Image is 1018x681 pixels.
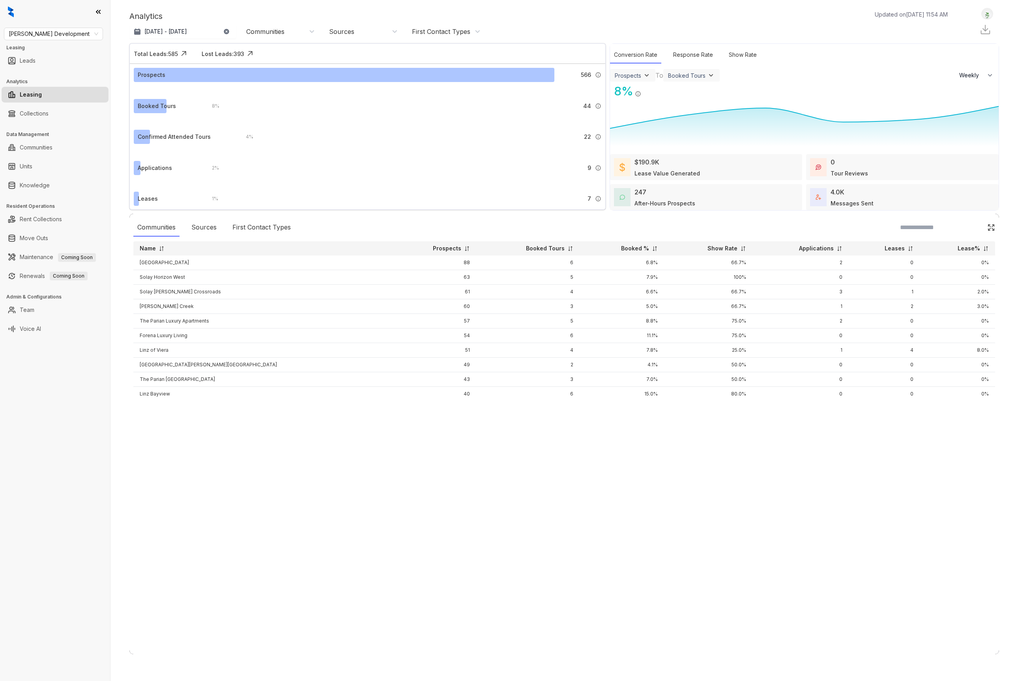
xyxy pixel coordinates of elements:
[920,285,995,299] td: 2.0%
[133,256,391,270] td: [GEOGRAPHIC_DATA]
[6,131,110,138] h3: Data Management
[2,321,109,337] li: Voice AI
[849,358,920,372] td: 0
[831,169,868,177] div: Tour Reviews
[567,246,573,252] img: sorting
[526,244,565,252] p: Booked Tours
[740,246,746,252] img: sorting
[476,299,579,314] td: 3
[615,72,641,79] div: Prospects
[6,293,110,300] h3: Admin & Configurations
[58,253,96,262] span: Coming Soon
[595,165,601,171] img: Info
[20,302,34,318] a: Team
[982,10,993,18] img: UserAvatar
[595,72,601,78] img: Info
[8,6,14,17] img: logo
[476,358,579,372] td: 2
[920,328,995,343] td: 0%
[920,299,995,314] td: 3.0%
[391,256,477,270] td: 88
[204,102,219,110] div: 8 %
[244,48,256,60] img: Click Icon
[610,82,633,100] div: 8 %
[725,47,761,63] div: Show Rate
[799,244,834,252] p: Applications
[134,50,178,58] div: Total Leads: 585
[133,218,180,237] div: Communities
[2,230,109,246] li: Move Outs
[664,299,752,314] td: 66.7%
[391,270,477,285] td: 63
[2,211,109,227] li: Rent Collections
[133,387,391,401] td: Linz Bayview
[133,358,391,372] td: [GEOGRAPHIC_DATA][PERSON_NAME][GEOGRAPHIC_DATA]
[20,53,36,69] a: Leads
[476,270,579,285] td: 5
[831,187,844,197] div: 4.0K
[580,270,664,285] td: 7.9%
[133,372,391,387] td: The Parian [GEOGRAPHIC_DATA]
[20,211,62,227] a: Rent Collections
[133,343,391,358] td: Linz of Viera
[619,162,625,172] img: LeaseValue
[655,71,663,80] div: To
[204,194,218,203] div: 1 %
[831,199,874,207] div: Messages Sent
[20,159,32,174] a: Units
[595,103,601,109] img: Info
[584,132,591,141] span: 22
[580,372,664,387] td: 7.0%
[849,299,920,314] td: 2
[476,256,579,270] td: 6
[20,268,88,284] a: RenewalsComing Soon
[920,387,995,401] td: 0%
[476,387,579,401] td: 6
[643,71,651,79] img: ViewFilterArrow
[954,68,999,82] button: Weekly
[133,314,391,328] td: The Parian Luxury Apartments
[920,256,995,270] td: 0%
[433,244,461,252] p: Prospects
[391,372,477,387] td: 43
[583,102,591,110] span: 44
[849,285,920,299] td: 1
[228,218,295,237] div: First Contact Types
[816,194,821,200] img: TotalFum
[580,314,664,328] td: 8.8%
[391,387,477,401] td: 40
[246,27,284,36] div: Communities
[6,203,110,210] h3: Resident Operations
[635,91,641,97] img: Info
[2,159,109,174] li: Units
[664,285,752,299] td: 66.7%
[920,270,995,285] td: 0%
[133,285,391,299] td: Solay [PERSON_NAME] Crossroads
[920,314,995,328] td: 0%
[580,328,664,343] td: 11.1%
[664,387,752,401] td: 80.0%
[652,246,658,252] img: sorting
[836,246,842,252] img: sorting
[849,256,920,270] td: 0
[885,244,905,252] p: Leases
[619,194,625,200] img: AfterHoursConversations
[133,328,391,343] td: Forena Luxury Living
[187,218,221,237] div: Sources
[958,244,980,252] p: Lease%
[580,285,664,299] td: 6.6%
[129,10,163,22] p: Analytics
[849,343,920,358] td: 4
[831,157,835,167] div: 0
[634,187,646,197] div: 247
[664,314,752,328] td: 75.0%
[138,71,165,79] div: Prospects
[752,299,849,314] td: 1
[580,387,664,401] td: 15.0%
[920,358,995,372] td: 0%
[849,328,920,343] td: 0
[2,302,109,318] li: Team
[668,72,705,79] div: Booked Tours
[849,372,920,387] td: 0
[752,314,849,328] td: 2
